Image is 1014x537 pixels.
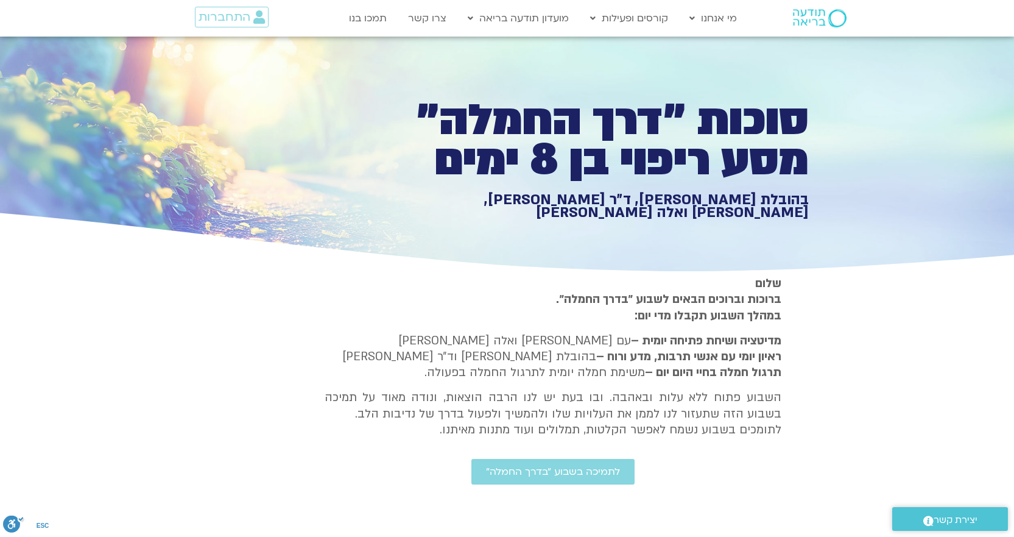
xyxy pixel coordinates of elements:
[584,7,674,30] a: קורסים ופעילות
[343,7,393,30] a: תמכו בנו
[486,466,620,477] span: לתמיכה בשבוע ״בדרך החמלה״
[387,193,809,219] h1: בהובלת [PERSON_NAME], ד״ר [PERSON_NAME], [PERSON_NAME] ואלה [PERSON_NAME]
[556,291,781,323] strong: ברוכות וברוכים הבאים לשבוע ״בדרך החמלה״. במהלך השבוע תקבלו מדי יום:
[755,276,781,291] strong: שלום
[325,333,781,381] p: עם [PERSON_NAME] ואלה [PERSON_NAME] בהובלת [PERSON_NAME] וד״ר [PERSON_NAME] משימת חמלה יומית לתרג...
[195,7,269,27] a: התחברות
[325,389,781,438] p: השבוע פתוח ללא עלות ובאהבה. ובו בעת יש לנו הרבה הוצאות, ונודה מאוד על תמיכה בשבוע הזה שתעזור לנו ...
[631,333,781,349] strong: מדיטציה ושיחת פתיחה יומית –
[934,512,977,528] span: יצירת קשר
[596,349,781,365] b: ראיון יומי עם אנשי תרבות, מדע ורוח –
[199,10,250,24] span: התחברות
[645,365,781,380] b: תרגול חמלה בחיי היום יום –
[793,9,847,27] img: תודעה בריאה
[402,7,452,30] a: צרו קשר
[387,101,809,180] h1: סוכות ״דרך החמלה״ מסע ריפוי בן 8 ימים
[462,7,575,30] a: מועדון תודעה בריאה
[471,459,635,485] a: לתמיכה בשבוע ״בדרך החמלה״
[892,507,1008,531] a: יצירת קשר
[683,7,743,30] a: מי אנחנו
